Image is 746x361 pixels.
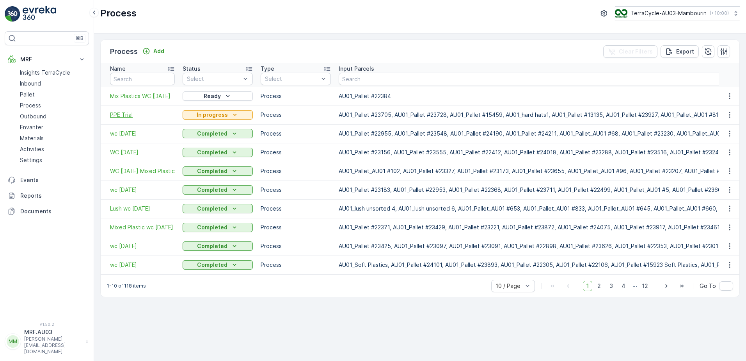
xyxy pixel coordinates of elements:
[20,156,42,164] p: Settings
[7,335,19,348] div: MM
[153,47,164,55] p: Add
[183,65,201,73] p: Status
[110,205,175,213] span: Lush wc [DATE]
[17,78,89,89] a: Inbound
[261,65,274,73] p: Type
[265,75,319,83] p: Select
[5,52,89,67] button: MRF
[20,102,41,109] p: Process
[20,113,46,120] p: Outbound
[20,176,86,184] p: Events
[606,281,616,291] span: 3
[183,185,253,195] button: Completed
[17,67,89,78] a: Insights TerraCycle
[110,130,175,138] a: wc 18/8/25
[261,148,331,156] p: Process
[20,123,43,131] p: Envanter
[603,45,657,58] button: Clear Filters
[110,223,175,231] span: Mixed Plastic wc [DATE]
[5,328,89,355] button: MMMRF.AU03[PERSON_NAME][EMAIL_ADDRESS][DOMAIN_NAME]
[110,205,175,213] a: Lush wc 21/7/25
[24,328,82,336] p: MRF.AU03
[183,91,253,101] button: Ready
[183,148,253,157] button: Completed
[618,281,629,291] span: 4
[139,46,167,56] button: Add
[197,167,227,175] p: Completed
[700,282,716,290] span: Go To
[17,155,89,166] a: Settings
[110,167,175,175] span: WC [DATE] Mixed Plastic
[661,45,699,58] button: Export
[110,242,175,250] span: wc [DATE]
[110,111,175,119] a: PPE Trial
[110,261,175,269] a: wc 30/6/25
[17,100,89,111] a: Process
[20,80,41,88] p: Inbound
[261,242,331,250] p: Process
[261,111,331,119] p: Process
[261,261,331,269] p: Process
[17,89,89,100] a: Pallet
[100,7,137,20] p: Process
[5,322,89,327] span: v 1.50.2
[110,65,126,73] p: Name
[261,130,331,138] p: Process
[110,186,175,194] span: wc [DATE]
[261,223,331,231] p: Process
[197,111,228,119] p: In progress
[110,242,175,250] a: wc 7/7/25
[594,281,604,291] span: 2
[110,148,175,156] a: WC 11/08/2025
[5,6,20,22] img: logo
[76,35,83,41] p: ⌘B
[110,46,138,57] p: Process
[17,133,89,144] a: Materials
[20,55,73,63] p: MRF
[5,204,89,219] a: Documents
[615,6,740,20] button: TerraCycle-AU03-Mambourin(+10:00)
[110,186,175,194] a: wc 28/7/25
[204,92,221,100] p: Ready
[20,192,86,200] p: Reports
[24,336,82,355] p: [PERSON_NAME][EMAIL_ADDRESS][DOMAIN_NAME]
[631,9,707,17] p: TerraCycle-AU03-Mambourin
[197,205,227,213] p: Completed
[339,65,374,73] p: Input Parcels
[110,167,175,175] a: WC 4/8/25 Mixed Plastic
[183,260,253,270] button: Completed
[183,223,253,232] button: Completed
[110,92,175,100] a: Mix Plastics WC 15/9/25
[110,261,175,269] span: wc [DATE]
[183,166,253,176] button: Completed
[17,144,89,155] a: Activities
[20,134,44,142] p: Materials
[110,223,175,231] a: Mixed Plastic wc 21/7/25
[710,10,729,16] p: ( +10:00 )
[20,69,70,77] p: Insights TerraCycle
[20,145,44,153] p: Activities
[183,241,253,251] button: Completed
[20,207,86,215] p: Documents
[583,281,592,291] span: 1
[110,92,175,100] span: Mix Plastics WC [DATE]
[197,148,227,156] p: Completed
[615,9,627,18] img: image_D6FFc8H.png
[197,223,227,231] p: Completed
[110,148,175,156] span: WC [DATE]
[197,130,227,138] p: Completed
[676,48,694,55] p: Export
[261,186,331,194] p: Process
[197,186,227,194] p: Completed
[5,188,89,204] a: Reports
[183,129,253,138] button: Completed
[183,204,253,213] button: Completed
[261,92,331,100] p: Process
[639,281,652,291] span: 12
[261,167,331,175] p: Process
[110,130,175,138] span: wc [DATE]
[197,261,227,269] p: Completed
[17,122,89,133] a: Envanter
[107,283,146,289] p: 1-10 of 118 items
